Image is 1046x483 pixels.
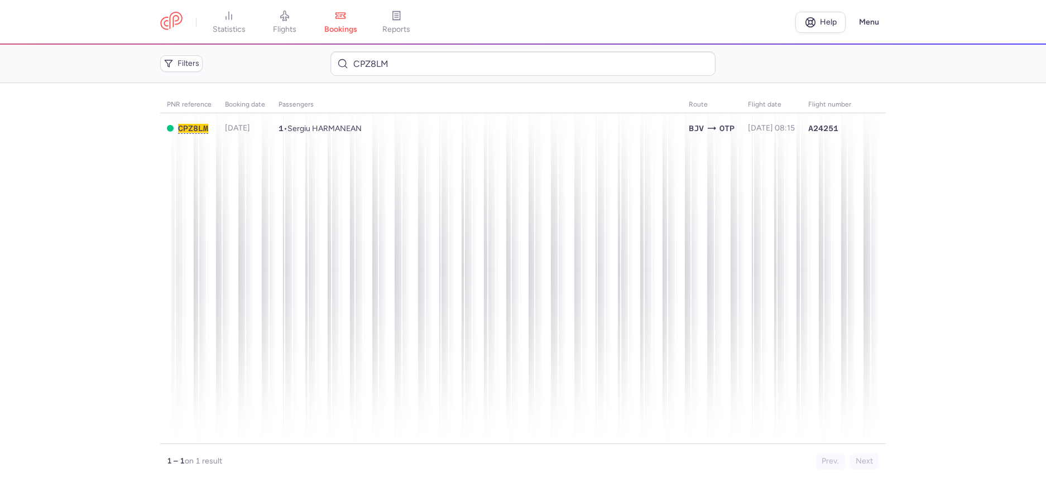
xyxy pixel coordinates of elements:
button: Menu [852,12,886,33]
span: [DATE] [225,123,250,133]
button: Next [850,453,879,470]
button: CPZ8LM [178,124,208,133]
span: Filters [177,59,199,68]
span: A24251 [808,123,838,134]
span: reports [382,25,410,35]
span: [DATE] 08:15 [748,123,795,133]
span: statistics [213,25,246,35]
a: statistics [201,10,257,35]
button: Prev. [815,453,845,470]
span: 1 [279,124,284,133]
span: bookings [324,25,357,35]
span: BJV [689,122,704,134]
span: flights [273,25,296,35]
th: Flight number [802,96,858,113]
span: Help [820,18,837,26]
strong: 1 – 1 [167,456,185,466]
a: Help [795,12,846,33]
span: OTP [719,122,735,134]
th: PNR reference [160,96,218,113]
a: flights [257,10,313,35]
th: flight date [741,96,802,113]
span: Sergiu HARMANEAN [287,124,362,133]
th: Booking date [218,96,272,113]
span: on 1 result [185,456,222,466]
th: Route [682,96,741,113]
span: • [279,124,362,133]
a: CitizenPlane red outlined logo [160,12,183,32]
th: Passengers [272,96,682,113]
button: Filters [160,55,203,72]
a: reports [368,10,424,35]
a: bookings [313,10,368,35]
input: Search bookings (PNR, name...) [330,51,715,76]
